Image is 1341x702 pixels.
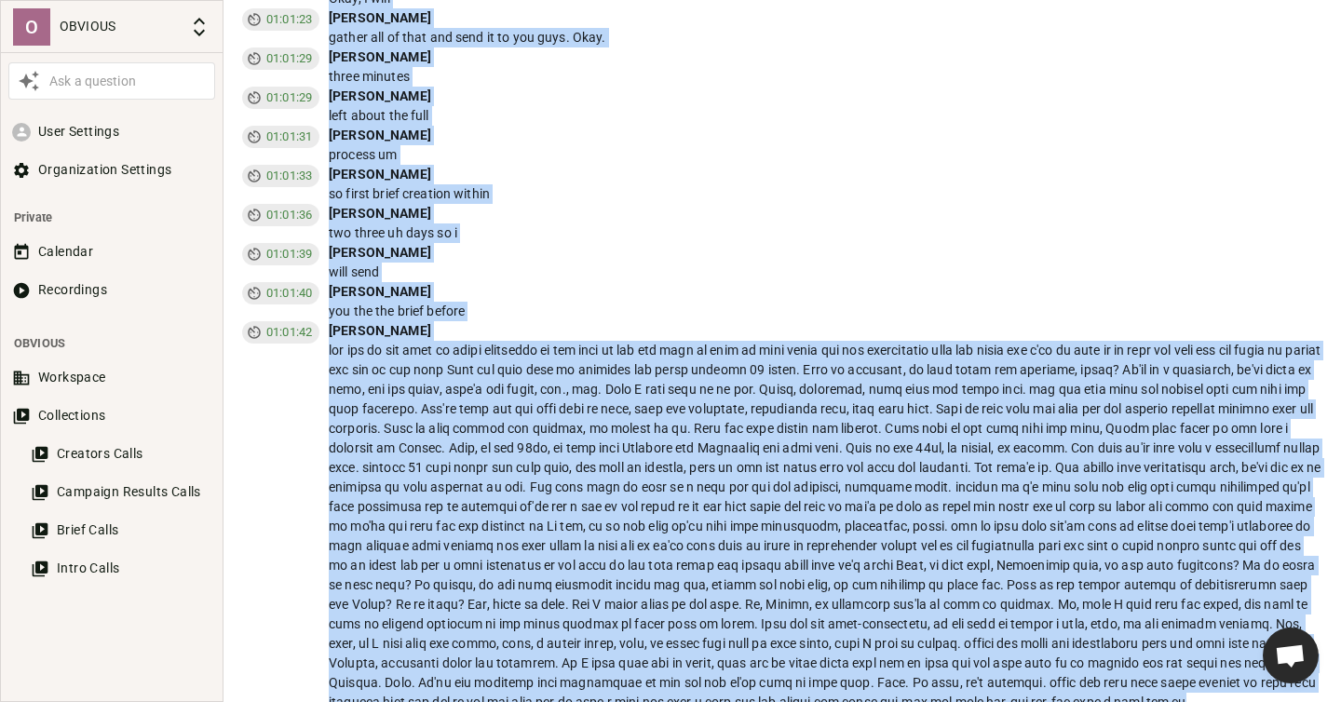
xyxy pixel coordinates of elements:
div: [PERSON_NAME] [329,165,1322,184]
div: so first brief creation within [329,184,1322,204]
div: two three uh days so i [329,223,1322,243]
div: 01:01:36 [242,204,319,226]
li: Private [8,200,215,235]
div: O [13,8,50,46]
div: 01:01:29 [242,47,319,70]
div: 01:01:29 [242,87,319,109]
div: [PERSON_NAME] [329,87,1322,106]
div: 01:01:31 [242,126,319,148]
div: 01:01:40 [242,282,319,304]
button: Creators Calls [27,437,215,471]
div: process um [329,145,1322,165]
div: you the the brief before [329,302,1322,321]
div: 01:01:39 [242,243,319,265]
div: gather all of that and send it to you guys. Okay. [329,28,1322,47]
button: Workspace [8,360,215,395]
button: Campaign Results Calls [27,475,215,509]
button: Collections [8,398,215,433]
div: 01:01:42 [242,321,319,344]
div: [PERSON_NAME] [329,8,1322,28]
span: 01:01:29 [259,49,319,68]
div: [PERSON_NAME] [329,321,1322,341]
div: 01:01:23 [242,8,319,31]
button: Calendar [8,235,215,269]
div: will send [329,263,1322,282]
button: Recordings [8,273,215,307]
button: Organization Settings [8,153,215,187]
div: Ask a question [45,72,210,91]
button: Intro Calls [27,551,215,586]
div: [PERSON_NAME] [329,243,1322,263]
span: 01:01:36 [259,206,319,224]
div: 01:01:33 [242,165,319,187]
span: 01:01:31 [259,128,319,146]
button: Brief Calls [27,513,215,547]
li: OBVIOUS [8,326,215,360]
div: [PERSON_NAME] [329,204,1322,223]
div: [PERSON_NAME] [329,47,1322,67]
div: [PERSON_NAME] [329,126,1322,145]
button: Awesile Icon [13,65,45,97]
div: left about the full [329,106,1322,126]
span: 01:01:42 [259,323,319,342]
p: OBVIOUS [60,17,181,36]
span: 01:01:29 [259,88,319,107]
span: 01:01:23 [259,10,319,29]
div: [PERSON_NAME] [329,282,1322,302]
button: User Settings [8,115,215,149]
div: three minutes [329,67,1322,87]
span: 01:01:39 [259,245,319,263]
div: Ouvrir le chat [1263,628,1319,683]
span: 01:01:40 [259,284,319,303]
span: 01:01:33 [259,167,319,185]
